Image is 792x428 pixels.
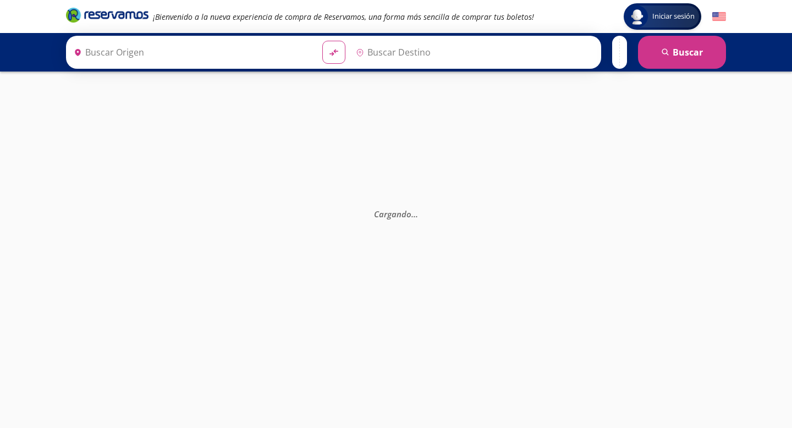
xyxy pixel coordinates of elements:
[66,7,148,26] a: Brand Logo
[638,36,726,69] button: Buscar
[648,11,699,22] span: Iniciar sesión
[153,12,534,22] em: ¡Bienvenido a la nueva experiencia de compra de Reservamos, una forma más sencilla de comprar tus...
[712,10,726,24] button: English
[66,7,148,23] i: Brand Logo
[411,208,414,220] span: .
[351,39,596,66] input: Buscar Destino
[416,208,418,220] span: .
[374,208,418,220] em: Cargando
[414,208,416,220] span: .
[69,39,313,66] input: Buscar Origen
